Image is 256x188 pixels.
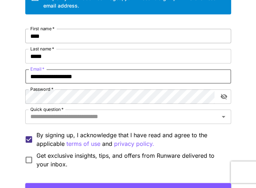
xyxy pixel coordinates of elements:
button: By signing up, I acknowledge that I have read and agree to the applicable terms of use and [114,139,154,148]
p: terms of use [66,139,100,148]
label: Email [30,66,44,72]
button: By signing up, I acknowledge that I have read and agree to the applicable and privacy policy. [66,139,100,148]
label: Last name [30,46,54,52]
p: privacy policy. [114,139,154,148]
label: Password [30,86,53,92]
label: Quick question [30,106,64,112]
span: Get exclusive insights, tips, and offers from Runware delivered to your inbox. [36,151,225,169]
label: First name [30,26,55,32]
button: Open [218,112,229,122]
p: By signing up, I acknowledge that I have read and agree to the applicable and [36,131,225,148]
button: toggle password visibility [217,90,230,103]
